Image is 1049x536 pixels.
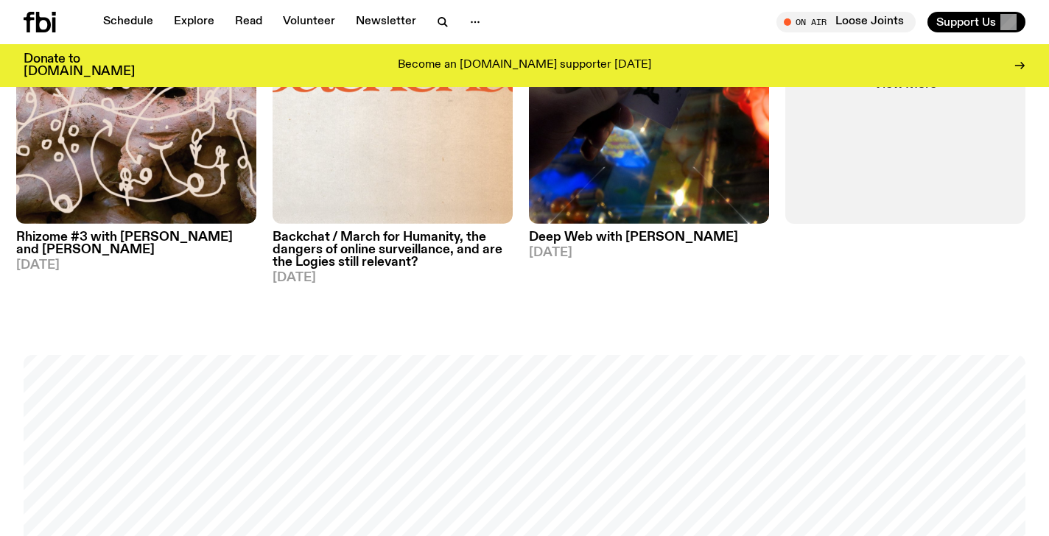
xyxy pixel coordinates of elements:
span: Support Us [936,15,996,29]
button: Support Us [927,12,1025,32]
a: Schedule [94,12,162,32]
button: On AirLoose Joints [776,12,916,32]
a: Deep Web with [PERSON_NAME][DATE] [529,224,769,259]
a: Rhizome #3 with [PERSON_NAME] and [PERSON_NAME][DATE] [16,224,256,272]
a: Backchat / March for Humanity, the dangers of online surveillance, and are the Logies still relev... [273,224,513,284]
a: Volunteer [274,12,344,32]
h3: Backchat / March for Humanity, the dangers of online surveillance, and are the Logies still relev... [273,231,513,269]
p: Become an [DOMAIN_NAME] supporter [DATE] [398,59,651,72]
a: Newsletter [347,12,425,32]
a: Read [226,12,271,32]
h3: Rhizome #3 with [PERSON_NAME] and [PERSON_NAME] [16,231,256,256]
span: [DATE] [529,247,769,259]
h3: Donate to [DOMAIN_NAME] [24,53,135,78]
span: [DATE] [16,259,256,272]
h3: Deep Web with [PERSON_NAME] [529,231,769,244]
a: Explore [165,12,223,32]
span: [DATE] [273,272,513,284]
